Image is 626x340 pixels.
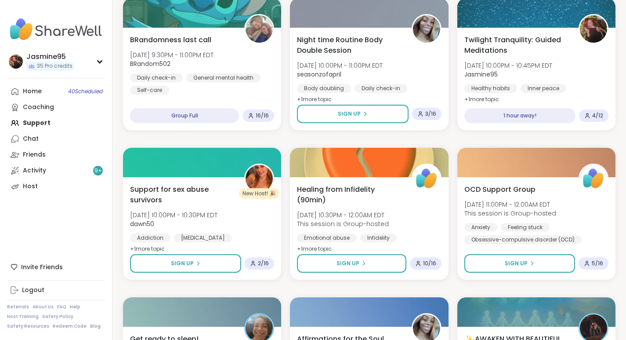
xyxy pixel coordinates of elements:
[501,223,550,232] div: Feeling stuck
[130,73,183,82] div: Daily check-in
[7,84,105,99] a: Home40Scheduled
[186,73,261,82] div: General mental health
[23,182,38,191] div: Host
[464,235,582,244] div: Obsessive-compulsive disorder (OCD)
[360,234,397,242] div: Infidelity
[26,52,74,62] div: Jasmine95
[246,165,273,192] img: dawn50
[258,260,269,267] span: 2 / 16
[239,188,279,199] div: New Host! 🎉
[130,184,235,205] span: Support for sex abuse survivors
[464,184,536,195] span: OCD Support Group
[7,314,39,320] a: Host Training
[171,260,194,267] span: Sign Up
[464,84,517,93] div: Healthy habits
[580,165,607,192] img: ShareWell
[130,211,217,219] span: [DATE] 10:00PM - 10:30PM EDT
[174,234,232,242] div: [MEDICAL_DATA]
[23,87,42,96] div: Home
[297,219,389,228] span: This session is Group-hosted
[464,61,552,70] span: [DATE] 10:00PM - 10:45PM EDT
[256,112,269,119] span: 16 / 16
[7,304,29,310] a: Referrals
[37,62,72,70] span: 35 Pro credits
[7,163,105,179] a: Activity9+
[297,211,389,219] span: [DATE] 10:30PM - 12:00AM EDT
[130,86,169,95] div: Self-care
[90,323,101,329] a: Blog
[464,209,556,218] span: This session is Group-hosted
[338,110,361,118] span: Sign Up
[7,147,105,163] a: Friends
[464,35,569,56] span: Twilight Tranquility: Guided Meditations
[7,323,49,329] a: Safety Resources
[297,254,406,273] button: Sign Up
[464,108,575,123] div: 1 hour away!
[23,150,46,159] div: Friends
[7,14,105,45] img: ShareWell Nav Logo
[297,61,383,70] span: [DATE] 10:00PM - 11:00PM EDT
[580,15,607,43] img: Jasmine95
[297,234,357,242] div: Emotional abuse
[42,314,73,320] a: Safety Policy
[130,234,170,242] div: Addiction
[423,260,436,267] span: 10 / 16
[425,110,436,117] span: 3 / 16
[592,260,603,267] span: 5 / 16
[9,55,23,69] img: Jasmine95
[130,51,213,59] span: [DATE] 9:30PM - 11:00PM EDT
[68,88,103,95] span: 40 Scheduled
[23,103,54,112] div: Coaching
[297,35,402,56] span: Night time Routine Body Double Session
[464,254,575,273] button: Sign Up
[505,260,528,267] span: Sign Up
[7,99,105,115] a: Coaching
[297,184,402,205] span: Healing from Infidelity (90min)
[94,167,102,175] span: 9 +
[7,282,105,298] a: Logout
[130,35,211,45] span: BRandomness last call
[7,259,105,275] div: Invite Friends
[70,304,80,310] a: Help
[53,323,87,329] a: Redeem Code
[22,286,44,295] div: Logout
[246,15,273,43] img: BRandom502
[130,219,154,228] b: dawn50
[23,166,46,175] div: Activity
[33,304,54,310] a: About Us
[355,84,407,93] div: Daily check-in
[130,254,241,273] button: Sign Up
[23,135,39,143] div: Chat
[592,112,603,119] span: 4 / 12
[337,260,359,267] span: Sign Up
[413,165,440,192] img: ShareWell
[413,15,440,43] img: seasonzofapril
[130,59,170,68] b: BRandom502
[297,105,408,123] button: Sign Up
[130,108,239,123] div: Group Full
[57,304,66,310] a: FAQ
[464,200,556,209] span: [DATE] 11:00PM - 12:00AM EDT
[297,70,341,79] b: seasonzofapril
[521,84,566,93] div: Inner peace
[297,84,351,93] div: Body doubling
[7,179,105,194] a: Host
[464,223,497,232] div: Anxiety
[7,131,105,147] a: Chat
[464,70,498,79] b: Jasmine95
